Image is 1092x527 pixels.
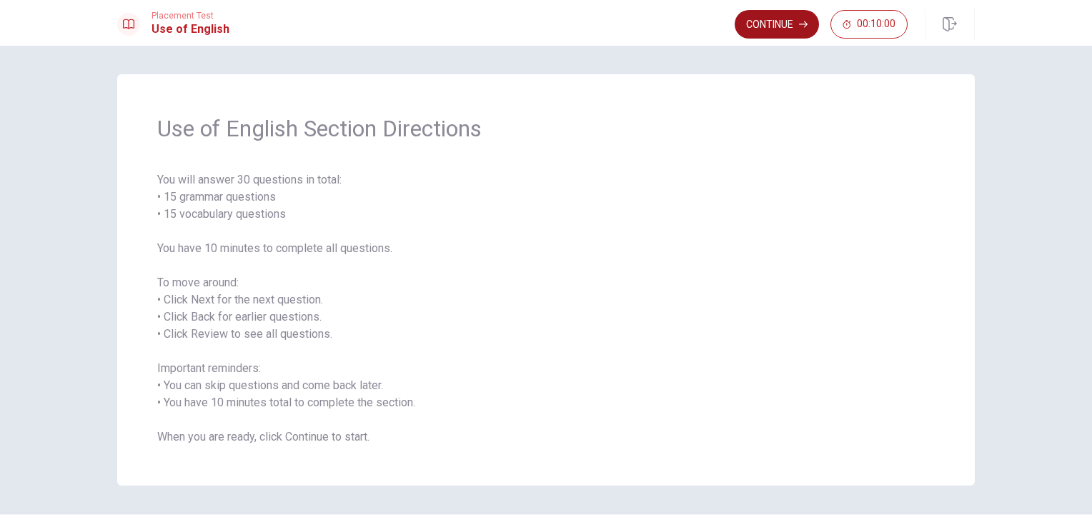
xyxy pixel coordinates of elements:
[735,10,819,39] button: Continue
[830,10,908,39] button: 00:10:00
[157,114,935,143] span: Use of English Section Directions
[157,171,935,446] span: You will answer 30 questions in total: • 15 grammar questions • 15 vocabulary questions You have ...
[857,19,895,30] span: 00:10:00
[152,11,229,21] span: Placement Test
[152,21,229,38] h1: Use of English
